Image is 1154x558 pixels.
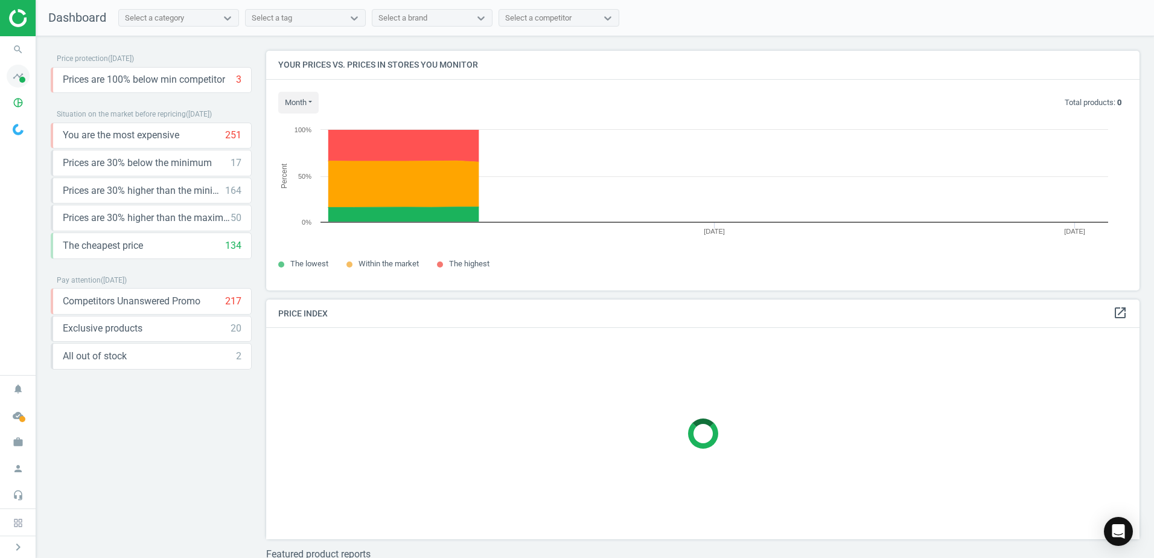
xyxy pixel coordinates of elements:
img: ajHJNr6hYgQAAAAASUVORK5CYII= [9,9,95,27]
span: ( [DATE] ) [186,110,212,118]
div: 3 [236,73,241,86]
div: 17 [231,156,241,170]
span: Dashboard [48,10,106,25]
h4: Your prices vs. prices in stores you monitor [266,51,1140,79]
tspan: [DATE] [1064,228,1085,235]
span: Prices are 30% higher than the maximal [63,211,231,225]
i: person [7,457,30,480]
span: The cheapest price [63,239,143,252]
div: Select a brand [378,13,427,24]
text: 50% [298,173,311,180]
p: Total products: [1065,97,1121,108]
span: The highest [449,259,489,268]
i: work [7,431,30,454]
div: 50 [231,211,241,225]
div: 217 [225,295,241,308]
i: cloud_done [7,404,30,427]
span: Prices are 100% below min competitor [63,73,225,86]
b: 0 [1117,98,1121,107]
span: ( [DATE] ) [108,54,134,63]
text: 100% [295,126,311,133]
span: Pay attention [57,276,101,284]
i: chevron_right [11,540,25,554]
span: Exclusive products [63,322,142,335]
span: Within the market [359,259,419,268]
div: 251 [225,129,241,142]
button: chevron_right [3,539,33,555]
div: Select a tag [252,13,292,24]
div: Select a competitor [505,13,572,24]
span: Situation on the market before repricing [57,110,186,118]
text: 0% [302,219,311,226]
div: 20 [231,322,241,335]
span: All out of stock [63,350,127,363]
div: Select a category [125,13,184,24]
i: headset_mic [7,484,30,507]
a: open_in_new [1113,306,1127,321]
div: 2 [236,350,241,363]
span: Price protection [57,54,108,63]
span: Prices are 30% below the minimum [63,156,212,170]
tspan: Percent [280,163,288,188]
span: Prices are 30% higher than the minimum [63,184,225,197]
span: You are the most expensive [63,129,179,142]
i: search [7,38,30,61]
i: notifications [7,377,30,400]
div: Open Intercom Messenger [1104,517,1133,546]
span: Competitors Unanswered Promo [63,295,200,308]
i: open_in_new [1113,306,1127,320]
div: 134 [225,239,241,252]
div: 164 [225,184,241,197]
tspan: [DATE] [704,228,725,235]
button: month [278,92,319,114]
i: timeline [7,65,30,88]
span: ( [DATE] ) [101,276,127,284]
span: The lowest [290,259,328,268]
img: wGWNvw8QSZomAAAAABJRU5ErkJggg== [13,124,24,135]
i: pie_chart_outlined [7,91,30,114]
h4: Price Index [266,300,1140,328]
